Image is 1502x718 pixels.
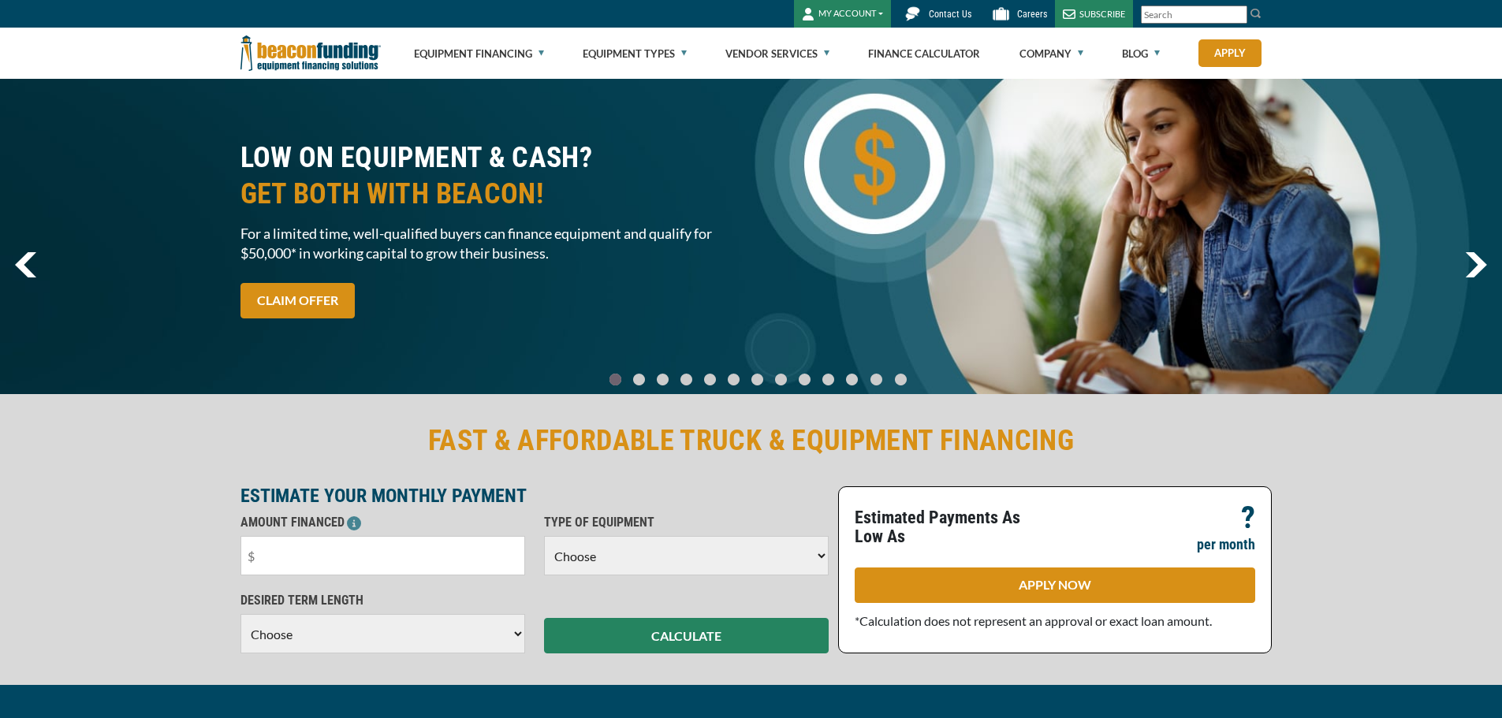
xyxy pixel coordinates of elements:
[724,373,743,386] a: Go To Slide 5
[868,28,980,79] a: Finance Calculator
[240,591,525,610] p: DESIRED TERM LENGTH
[15,252,36,277] img: Left Navigator
[240,176,742,212] span: GET BOTH WITH BEACON!
[240,224,742,263] span: For a limited time, well-qualified buyers can finance equipment and qualify for $50,000* in worki...
[747,373,766,386] a: Go To Slide 6
[544,513,829,532] p: TYPE OF EQUIPMENT
[842,373,862,386] a: Go To Slide 10
[818,373,837,386] a: Go To Slide 9
[240,28,381,79] img: Beacon Funding Corporation logo
[676,373,695,386] a: Go To Slide 3
[583,28,687,79] a: Equipment Types
[1019,28,1083,79] a: Company
[1141,6,1247,24] input: Search
[240,536,525,575] input: $
[1017,9,1047,20] span: Careers
[1250,7,1262,20] img: Search
[867,373,886,386] a: Go To Slide 11
[414,28,544,79] a: Equipment Financing
[725,28,829,79] a: Vendor Services
[771,373,790,386] a: Go To Slide 7
[629,373,648,386] a: Go To Slide 1
[795,373,814,386] a: Go To Slide 8
[240,283,355,318] a: CLAIM OFFER
[1231,9,1243,21] a: Clear search text
[240,486,829,505] p: ESTIMATE YOUR MONTHLY PAYMENT
[929,9,971,20] span: Contact Us
[240,140,742,212] h2: LOW ON EQUIPMENT & CASH?
[855,508,1045,546] p: Estimated Payments As Low As
[855,613,1212,628] span: *Calculation does not represent an approval or exact loan amount.
[855,567,1255,603] a: APPLY NOW
[240,422,1262,459] h2: FAST & AFFORDABLE TRUCK & EQUIPMENT FINANCING
[1465,252,1487,277] img: Right Navigator
[700,373,719,386] a: Go To Slide 4
[1197,535,1255,554] p: per month
[544,618,829,653] button: CALCULATE
[1198,39,1262,67] a: Apply
[606,373,624,386] a: Go To Slide 0
[1122,28,1160,79] a: Blog
[1241,508,1255,527] p: ?
[15,252,36,277] a: previous
[891,373,911,386] a: Go To Slide 12
[240,513,525,532] p: AMOUNT FINANCED
[653,373,672,386] a: Go To Slide 2
[1465,252,1487,277] a: next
